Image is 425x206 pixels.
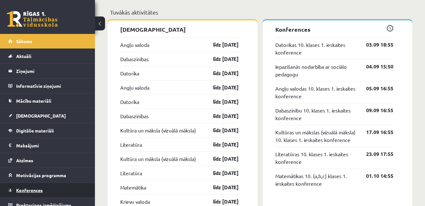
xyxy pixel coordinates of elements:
a: Literatūras 10. klases 1. ieskaites konference [275,150,357,165]
a: Motivācijas programma [8,168,87,183]
a: Datorikas 10. klases 1. ieskaites konference [275,41,357,56]
a: 04.09 15:50 [357,63,393,70]
a: Datorika [120,98,139,106]
a: līdz [DATE] [202,98,239,106]
legend: Maksājumi [16,138,87,153]
a: Dabaszinības [120,55,149,63]
a: 09.09 16:55 [357,106,393,114]
p: [DEMOGRAPHIC_DATA] [120,25,239,34]
a: Atzīmes [8,153,87,168]
a: 17.09 16:55 [357,128,393,136]
span: Konferences [16,187,43,193]
legend: Ziņojumi [16,64,87,78]
a: Literatūra [120,141,142,148]
a: 05.09 16:55 [357,85,393,92]
a: Kultūra un māksla (vizuālā māksla) [120,126,196,134]
a: Angļu valoda [120,84,149,91]
a: Dabaszinību 10. klases 1. ieskaites konference [275,106,357,122]
a: Matemātika [120,183,146,191]
a: Digitālie materiāli [8,123,87,138]
legend: Informatīvie ziņojumi [16,79,87,93]
a: līdz [DATE] [202,55,239,63]
a: Aktuāli [8,49,87,63]
a: Krievu valoda [120,198,150,205]
span: Digitālie materiāli [16,128,54,133]
a: Datorika [120,69,139,77]
a: Angļu valodas 10. klases 1. ieskaites konference [275,85,357,100]
a: līdz [DATE] [202,155,239,163]
span: Sākums [16,38,32,44]
a: Kultūras un mākslas (vizuālā māksla) 10. klases 1. ieskaites konference [275,128,357,144]
a: līdz [DATE] [202,41,239,48]
a: līdz [DATE] [202,69,239,77]
span: Atzīmes [16,158,33,163]
a: līdz [DATE] [202,112,239,120]
a: [DEMOGRAPHIC_DATA] [8,108,87,123]
a: Dabaszinības [120,112,149,120]
a: Kultūra un māksla (vizuālā māksla) [120,155,196,163]
a: līdz [DATE] [202,183,239,191]
a: Sākums [8,34,87,48]
a: 01.10 14:55 [357,172,393,180]
a: Maksājumi [8,138,87,153]
a: Angļu valoda [120,41,149,48]
p: Tuvākās aktivitātes [110,8,410,16]
span: Aktuāli [16,53,31,59]
span: [DEMOGRAPHIC_DATA] [16,113,66,119]
a: līdz [DATE] [202,198,239,205]
a: 23.09 17:55 [357,150,393,158]
a: Rīgas 1. Tālmācības vidusskola [7,11,58,27]
a: līdz [DATE] [202,141,239,148]
a: Mācību materiāli [8,93,87,108]
a: Ziņojumi [8,64,87,78]
a: Matemātikas 10. (a,b,c) klases 1. ieskaites konference [275,172,357,187]
p: Konferences [275,25,394,34]
span: Mācību materiāli [16,98,51,104]
a: Informatīvie ziņojumi [8,79,87,93]
a: Iepazīšanās nodarbība ar sociālo pedagogu [275,63,357,78]
a: Literatūra [120,169,142,177]
a: līdz [DATE] [202,126,239,134]
a: Konferences [8,183,87,197]
a: līdz [DATE] [202,169,239,177]
span: Motivācijas programma [16,172,66,178]
a: 03.09 18:55 [357,41,393,48]
a: līdz [DATE] [202,84,239,91]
